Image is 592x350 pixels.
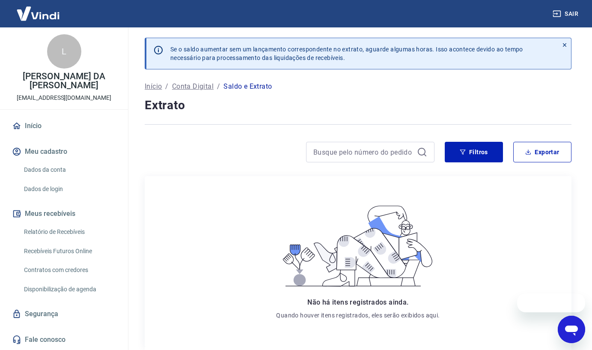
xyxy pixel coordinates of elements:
[307,298,408,306] span: Não há itens registrados ainda.
[276,311,440,320] p: Quando houver itens registrados, eles serão exibidos aqui.
[10,117,118,135] a: Início
[145,97,571,114] h4: Extrato
[21,223,118,241] a: Relatório de Recebíveis
[170,45,523,62] p: Se o saldo aumentar sem um lançamento correspondente no extrato, aguarde algumas horas. Isso acon...
[10,0,66,27] img: Vindi
[10,142,118,161] button: Meu cadastro
[21,242,118,260] a: Recebíveis Futuros Online
[217,81,220,92] p: /
[551,6,582,22] button: Sair
[145,81,162,92] a: Início
[17,93,111,102] p: [EMAIL_ADDRESS][DOMAIN_NAME]
[165,81,168,92] p: /
[21,261,118,279] a: Contratos com credores
[47,34,81,69] div: L
[558,316,585,343] iframe: Button to launch messaging window
[445,142,503,162] button: Filtros
[313,146,414,159] input: Busque pelo número do pedido
[21,161,118,179] a: Dados da conta
[7,72,121,90] p: [PERSON_NAME] DA [PERSON_NAME]
[10,330,118,349] a: Fale conosco
[10,204,118,223] button: Meus recebíveis
[517,293,585,312] iframe: Message from company
[223,81,272,92] p: Saldo e Extrato
[10,305,118,323] a: Segurança
[172,81,214,92] a: Conta Digital
[21,281,118,298] a: Disponibilização de agenda
[21,180,118,198] a: Dados de login
[513,142,571,162] button: Exportar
